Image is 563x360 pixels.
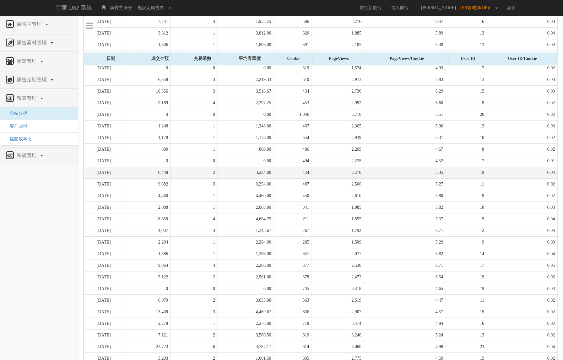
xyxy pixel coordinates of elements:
td: 9,882 [124,178,171,190]
td: 6.71 [364,260,446,271]
td: 5.27 [364,178,446,190]
td: 9 [446,190,487,201]
td: 15 [446,306,487,318]
td: 319 [274,62,312,74]
td: 19 [446,167,487,178]
td: 15 [446,85,487,97]
td: 636 [274,306,312,318]
td: 4.67 [364,143,446,155]
td: 0.04 [487,248,558,260]
td: 12 [446,225,487,236]
td: 6.54 [364,271,446,283]
td: 0.03 [487,85,558,97]
td: 378 [274,271,312,283]
span: 媒體成本比 [5,137,32,141]
td: 2,992 [312,97,364,109]
td: 2,297.25 [218,97,274,109]
div: PageViews/Cookie [365,52,448,65]
td: 4.57 [364,306,446,318]
td: 2 [171,167,218,178]
td: 2,566 [312,178,364,190]
td: 2,278.00 [218,318,274,329]
td: 0.03 [487,236,558,248]
td: 1,386.00 [218,248,274,260]
td: 3,787.17 [218,341,274,352]
td: 6.29 [364,85,446,97]
td: 0 [124,155,171,167]
td: 0 [124,283,171,294]
td: 0 [124,62,171,74]
td: 5.80 [364,190,446,201]
td: 554 [274,132,312,143]
td: [DATE] [84,248,124,260]
td: 0.03 [487,120,558,132]
td: 1 [171,39,218,51]
td: 4.93 [364,62,446,74]
td: 2,519 [312,294,364,306]
td: 5.35 [364,167,446,178]
td: 6.60 [364,97,446,109]
td: 13 [446,27,487,39]
td: 6,658 [124,74,171,85]
td: 3,060 [312,341,364,352]
td: 506 [274,16,312,28]
td: 7,741 [124,16,171,28]
td: 11 [446,51,487,62]
td: 6,070 [124,294,171,306]
td: 22,723 [124,341,171,352]
td: 2,907 [312,306,364,318]
span: 廣告素材管理 [15,40,50,45]
td: 1 [171,120,218,132]
td: 20 [446,109,487,120]
td: 391 [274,39,312,51]
td: 2,278 [124,318,171,329]
td: 3,474 [312,318,364,329]
td: 0.02 [487,97,558,109]
td: 424 [274,167,312,178]
a: 受眾管理 [5,56,73,67]
td: 3,009 [124,51,171,62]
td: 3 [171,178,218,190]
td: 7,121 [124,329,171,341]
td: 0.00 [218,155,274,167]
div: Cookie [275,52,313,65]
td: [DATE] [84,74,124,85]
div: User ID [449,52,488,65]
td: 1,806 [124,39,171,51]
td: 3 [171,225,218,236]
td: 4,460 [124,190,171,201]
td: 0.04 [487,213,558,225]
td: [DATE] [84,27,124,39]
td: 2,561.00 [218,271,274,283]
td: 5.24 [364,329,446,341]
td: 2,472 [312,271,364,283]
span: 全站分析 [5,111,27,116]
td: 1,386 [124,248,171,260]
td: 0.04 [487,167,558,178]
td: 0.04 [487,51,558,62]
td: 1,574 [312,62,364,74]
td: 3 [171,85,218,97]
td: 7 [446,155,487,167]
td: 0.05 [487,271,558,283]
td: 4 [171,97,218,109]
td: 1 [171,248,218,260]
td: 341 [274,201,312,213]
a: 廣告走期管理 [5,75,73,85]
td: [DATE] [84,236,124,248]
a: 廣告主管理 [5,19,73,30]
div: 日期 [84,52,138,65]
td: 1,935.25 [218,16,274,28]
td: 2 [171,51,218,62]
a: 系統管理 [5,151,73,161]
td: 4 [171,260,218,271]
td: 2,270 [312,167,364,178]
a: 報表管理 [5,94,73,104]
td: 3,035.00 [218,294,274,306]
td: 7.37 [364,213,446,225]
span: 受眾管理 [15,58,40,64]
td: 23 [446,341,487,352]
td: 0.00 [218,109,274,120]
td: 0.03 [487,39,558,51]
td: 2,088 [124,201,171,213]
